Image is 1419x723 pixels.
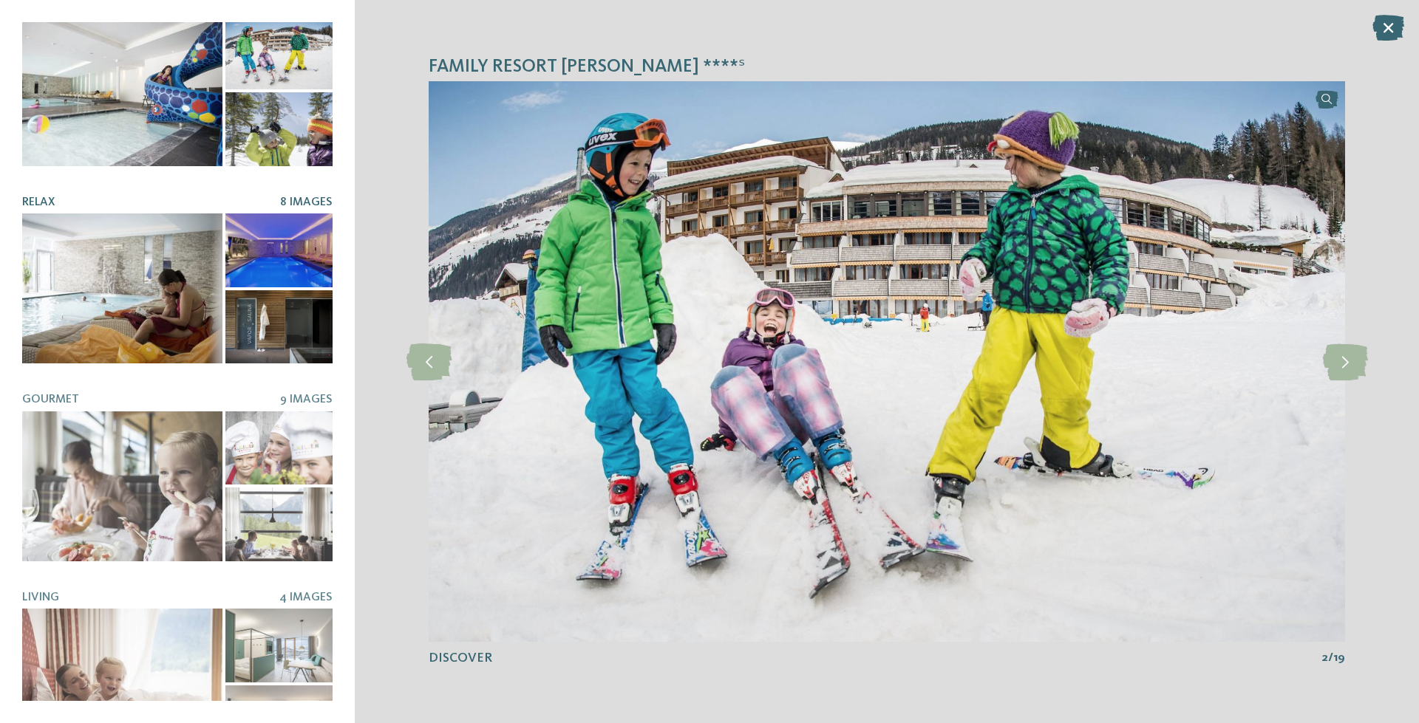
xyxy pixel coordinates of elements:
span: Discover [429,651,492,665]
span: 4 Images [279,592,333,603]
span: Living [22,592,59,603]
span: Relax [22,196,55,208]
span: Gourmet [22,394,79,405]
span: 2 [1321,650,1328,666]
img: Family Resort Rainer ****ˢ [429,81,1345,642]
span: 8 Images [280,196,333,208]
span: 19 [1333,650,1345,666]
span: / [1328,650,1333,666]
span: 9 Images [280,394,333,405]
span: Family Resort [PERSON_NAME] ****ˢ [429,54,745,80]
